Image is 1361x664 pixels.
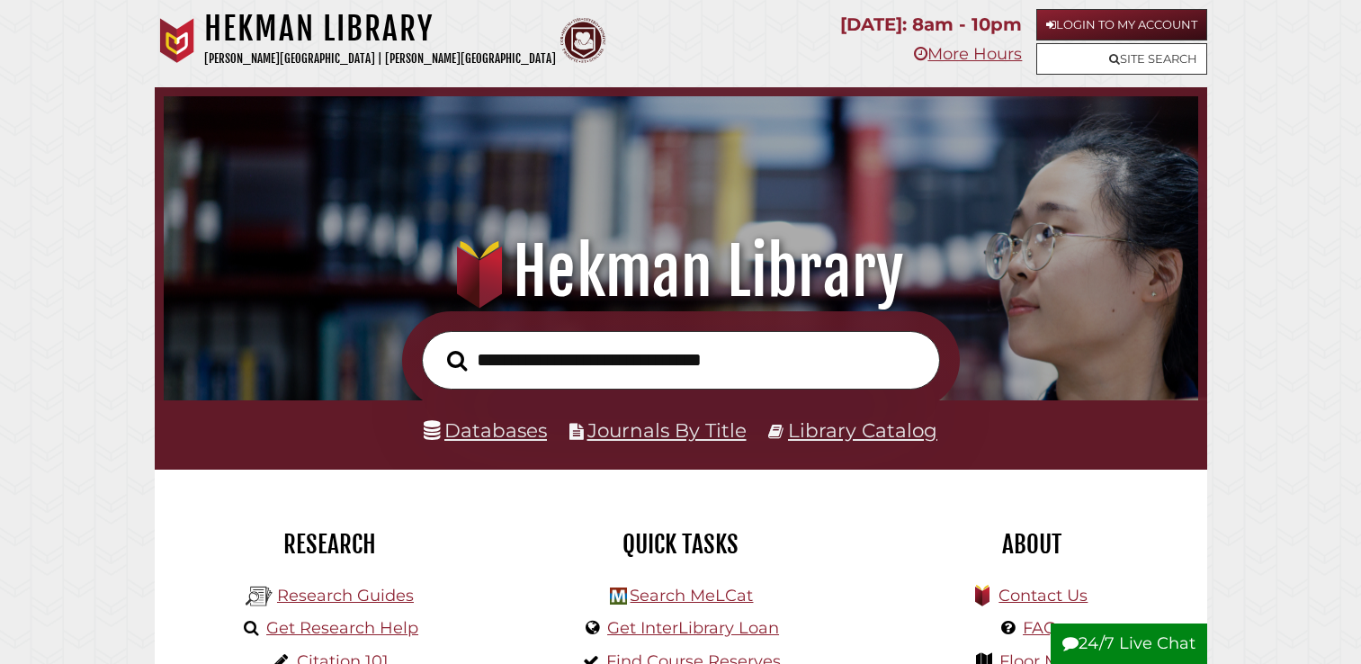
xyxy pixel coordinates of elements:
[204,9,556,49] h1: Hekman Library
[519,529,843,560] h2: Quick Tasks
[447,349,467,371] i: Search
[1036,43,1207,75] a: Site Search
[1036,9,1207,40] a: Login to My Account
[168,529,492,560] h2: Research
[870,529,1194,560] h2: About
[246,583,273,610] img: Hekman Library Logo
[607,618,779,638] a: Get InterLibrary Loan
[998,586,1088,606] a: Contact Us
[610,588,627,605] img: Hekman Library Logo
[424,418,547,442] a: Databases
[438,345,476,377] button: Search
[277,586,414,606] a: Research Guides
[914,44,1022,64] a: More Hours
[840,9,1022,40] p: [DATE]: 8am - 10pm
[788,418,937,442] a: Library Catalog
[155,18,200,63] img: Calvin University
[184,232,1177,311] h1: Hekman Library
[560,18,605,63] img: Calvin Theological Seminary
[204,49,556,69] p: [PERSON_NAME][GEOGRAPHIC_DATA] | [PERSON_NAME][GEOGRAPHIC_DATA]
[266,618,418,638] a: Get Research Help
[587,418,747,442] a: Journals By Title
[630,586,753,606] a: Search MeLCat
[1023,618,1065,638] a: FAQs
